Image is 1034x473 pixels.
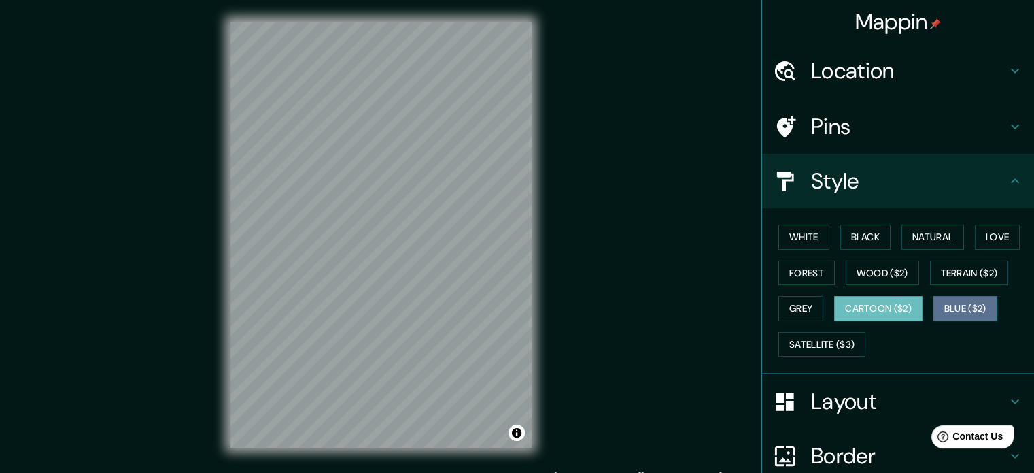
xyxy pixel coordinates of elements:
[901,225,964,250] button: Natural
[840,225,891,250] button: Black
[762,154,1034,208] div: Style
[509,425,525,441] button: Toggle attribution
[930,18,941,29] img: pin-icon.png
[778,296,823,321] button: Grey
[855,8,942,35] h4: Mappin
[933,296,997,321] button: Blue ($2)
[975,225,1020,250] button: Love
[778,261,835,286] button: Forest
[811,442,1007,470] h4: Border
[811,388,1007,415] h4: Layout
[778,332,865,357] button: Satellite ($3)
[811,57,1007,84] h4: Location
[762,99,1034,154] div: Pins
[930,261,1009,286] button: Terrain ($2)
[834,296,923,321] button: Cartoon ($2)
[762,374,1034,429] div: Layout
[778,225,829,250] button: White
[913,420,1019,458] iframe: Help widget launcher
[811,113,1007,140] h4: Pins
[811,167,1007,195] h4: Style
[230,22,532,448] canvas: Map
[846,261,919,286] button: Wood ($2)
[762,44,1034,98] div: Location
